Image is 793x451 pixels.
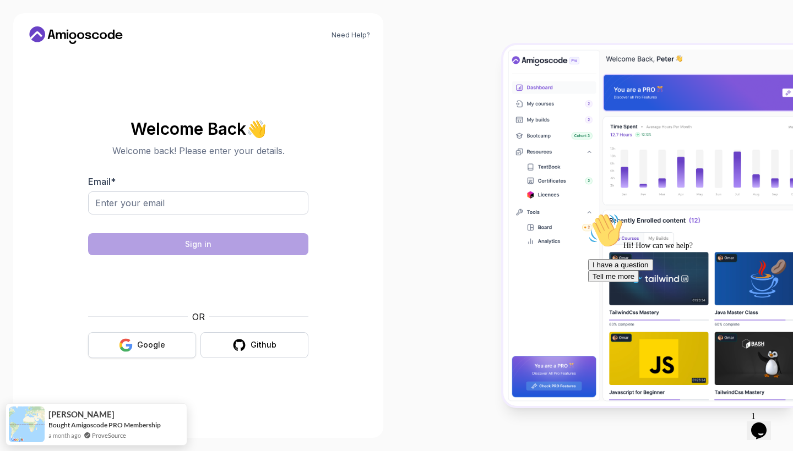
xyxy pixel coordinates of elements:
button: Google [88,332,196,358]
iframe: chat widget [584,208,782,402]
span: [PERSON_NAME] [48,410,115,419]
button: Tell me more [4,62,55,74]
button: Github [200,332,308,358]
div: Sign in [185,239,211,250]
input: Enter your email [88,191,308,215]
img: :wave: [4,4,40,40]
p: OR [192,310,205,323]
h2: Welcome Back [88,120,308,137]
span: Hi! How can we help? [4,33,109,41]
label: Email * [88,176,116,187]
a: Home link [26,26,126,44]
div: Github [251,339,276,350]
img: Amigoscode Dashboard [503,45,793,406]
a: Amigoscode PRO Membership [71,421,161,429]
iframe: chat widget [747,407,782,440]
div: Google [137,339,165,350]
a: ProveSource [92,431,126,440]
a: Need Help? [332,31,370,40]
button: Sign in [88,233,308,255]
span: a month ago [48,431,81,440]
iframe: Widget containing checkbox for hCaptcha security challenge [115,262,281,304]
span: Bought [48,421,70,429]
button: I have a question [4,51,69,62]
div: 👋Hi! How can we help?I have a questionTell me more [4,4,203,74]
p: Welcome back! Please enter your details. [88,144,308,157]
span: 👋 [246,119,267,137]
img: provesource social proof notification image [9,406,45,442]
